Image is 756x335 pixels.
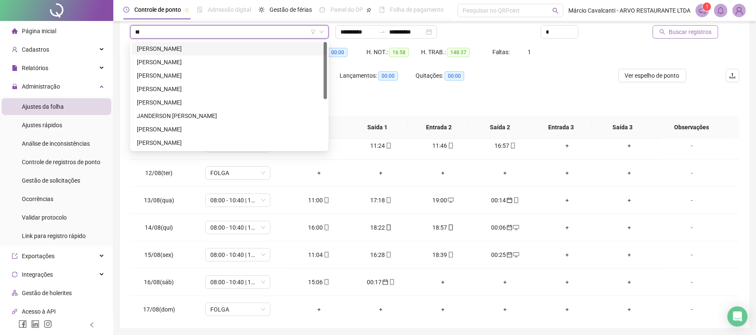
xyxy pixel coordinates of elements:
div: 16:00 [295,223,343,232]
div: - [667,305,717,314]
div: FABIANO JOSÉ DE LIMA JÚNIOR [132,82,327,96]
span: instagram [44,320,52,328]
div: - [667,223,717,232]
div: 00:14 [481,196,529,205]
span: linkedin [31,320,39,328]
span: swap-right [379,29,386,35]
span: home [12,28,18,34]
span: 16/08(sáb) [144,279,174,285]
div: Lançamentos: [340,71,416,81]
span: mobile [447,252,454,258]
div: 11:04 [295,250,343,259]
button: Buscar registros [653,25,718,39]
div: JANDERSON ANDRE SANTANA DE LIMA [132,109,327,123]
span: 00:00 [378,71,398,81]
span: 17/08(dom) [143,306,175,313]
div: [PERSON_NAME] [137,98,322,107]
div: 16:28 [357,250,405,259]
span: notification [698,7,706,14]
div: IGOR CARLOS DA SILVA MACIEL [132,96,327,109]
span: 1 [706,4,709,10]
span: apartment [12,290,18,296]
span: bell [717,7,725,14]
th: Entrada 2 [408,116,469,139]
span: user-add [12,47,18,52]
span: filter [311,29,316,34]
div: - [667,250,717,259]
span: calendar [506,252,513,258]
span: mobile [323,197,330,203]
div: 16:57 [481,141,529,150]
span: 13/08(qua) [144,197,174,204]
div: H. NOT.: [366,47,421,57]
div: 00:17 [357,277,405,287]
span: mobile [509,143,516,149]
div: [PERSON_NAME] [137,58,322,67]
span: Ver espelho de ponto [625,71,680,80]
span: dashboard [319,7,325,13]
div: H. TRAB.: [421,47,492,57]
span: Márcio Cavalcanti - ARVO RESTAURANTE LTDA [568,6,691,15]
div: 18:57 [419,223,468,232]
div: [PERSON_NAME] [137,84,322,94]
span: Acesso à API [22,308,56,315]
div: - [667,141,717,150]
span: Controle de ponto [134,6,181,13]
span: 08:00 - 10:40 | 11:40 - 17:00 [210,194,265,207]
div: + [605,168,654,178]
span: Relatórios [22,65,48,71]
div: + [605,305,654,314]
span: 00:00 [328,48,348,57]
th: Saída 3 [592,116,653,139]
span: sun [259,7,264,13]
div: - [667,277,717,287]
div: Quitações: [416,71,492,81]
span: Gestão de solicitações [22,177,80,184]
span: Cadastros [22,46,49,53]
span: calendar [382,279,388,285]
span: search [659,29,665,35]
span: left [89,322,95,328]
div: + [481,168,529,178]
div: + [481,305,529,314]
span: desktop [447,197,454,203]
span: 14/08(qui) [145,224,173,231]
span: 148:37 [447,48,470,57]
div: JOAO BEZERRA DE LIMA NETO [132,123,327,136]
span: mobile [323,252,330,258]
div: + [543,168,591,178]
button: Ver espelho de ponto [618,69,686,82]
th: Observações [653,116,731,139]
span: clock-circle [123,7,129,13]
span: 15/08(sex) [144,251,173,258]
span: FOLGA [210,303,265,316]
div: 00:06 [481,223,529,232]
div: - [667,196,717,205]
span: 12/08(ter) [145,170,173,176]
div: Open Intercom Messenger [727,306,748,327]
span: Link para registro rápido [22,233,86,239]
span: Validar protocolo [22,214,67,221]
span: 08:00 - 10:40 | 11:40 - 17:00 [210,221,265,234]
div: + [295,168,343,178]
div: 15:06 [295,277,343,287]
div: + [605,250,654,259]
div: 18:39 [419,250,468,259]
div: + [357,305,405,314]
div: + [481,277,529,287]
div: 11:46 [419,141,468,150]
div: [PERSON_NAME] [137,138,322,147]
div: + [295,305,343,314]
span: Painel do DP [330,6,363,13]
span: file [12,65,18,71]
span: mobile [388,279,395,285]
div: + [419,277,468,287]
span: mobile [447,143,454,149]
span: Ajustes da folha [22,103,64,110]
span: facebook [18,320,27,328]
div: ANDRÉ LUIZ BARBOSA DE LIMA [132,42,327,55]
div: [PERSON_NAME] [137,71,322,80]
div: + [605,196,654,205]
div: 11:24 [357,141,405,150]
span: mobile [385,197,392,203]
